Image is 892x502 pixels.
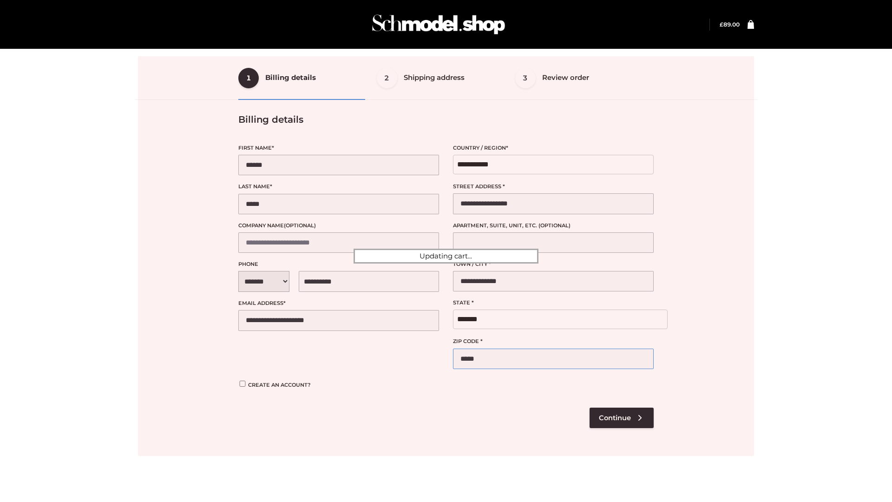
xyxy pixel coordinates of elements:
bdi: 89.00 [720,21,740,28]
span: £ [720,21,723,28]
a: £89.00 [720,21,740,28]
div: Updating cart... [354,249,538,264]
img: Schmodel Admin 964 [369,6,508,43]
